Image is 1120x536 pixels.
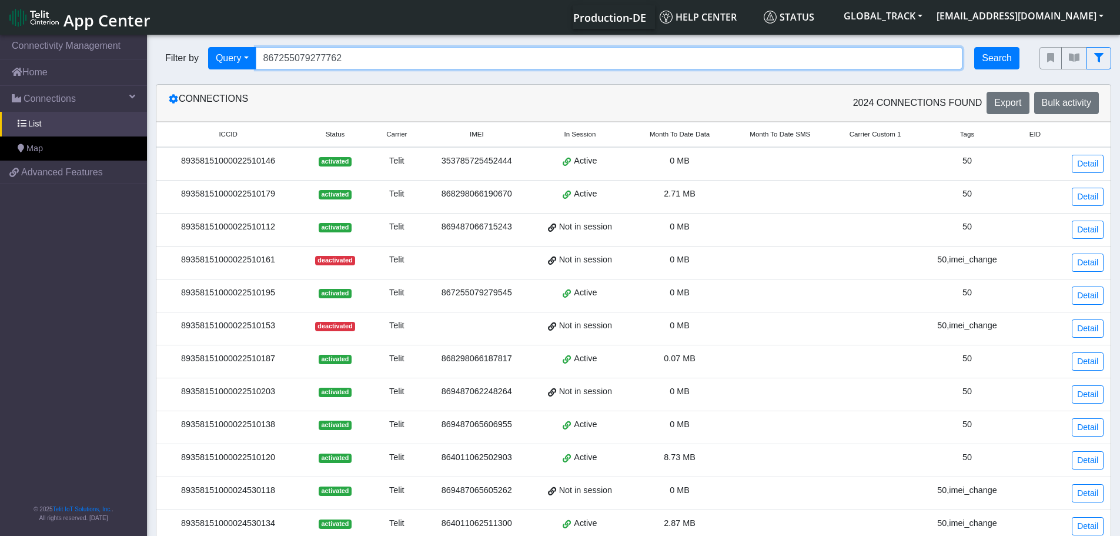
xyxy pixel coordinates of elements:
[670,387,690,396] span: 0 MB
[319,223,351,232] span: activated
[159,92,634,114] div: Connections
[430,451,523,464] div: 864011062502903
[660,11,673,24] img: knowledge.svg
[326,129,345,139] span: Status
[377,385,416,398] div: Telit
[377,155,416,168] div: Telit
[377,254,416,267] div: Telit
[430,188,523,201] div: 868298066190670
[1072,155,1104,173] a: Detail
[430,221,523,234] div: 869487066715243
[559,319,612,332] span: Not in session
[163,155,293,168] div: 89358151000022510146
[319,289,351,298] span: activated
[664,452,696,462] span: 8.73 MB
[559,221,612,234] span: Not in session
[670,485,690,495] span: 0 MB
[927,385,1007,398] div: 50
[377,319,416,332] div: Telit
[28,118,41,131] span: List
[564,129,596,139] span: In Session
[660,11,737,24] span: Help center
[974,47,1019,69] button: Search
[650,129,710,139] span: Month To Date Data
[163,319,293,332] div: 89358151000022510153
[960,129,974,139] span: Tags
[574,418,597,431] span: Active
[163,385,293,398] div: 89358151000022510203
[927,451,1007,464] div: 50
[559,484,612,497] span: Not in session
[987,92,1029,114] button: Export
[377,188,416,201] div: Telit
[837,5,930,26] button: GLOBAL_TRACK
[559,385,612,398] span: Not in session
[574,287,597,299] span: Active
[927,319,1007,332] div: 50,imei_change
[764,11,814,24] span: Status
[853,96,982,110] span: 2024 Connections found
[163,352,293,365] div: 89358151000022510187
[163,451,293,464] div: 89358151000022510120
[759,5,837,29] a: Status
[163,221,293,234] div: 89358151000022510112
[430,287,523,299] div: 867255079279545
[574,352,597,365] span: Active
[1072,188,1104,206] a: Detail
[319,421,351,430] span: activated
[1072,451,1104,470] a: Detail
[377,221,416,234] div: Telit
[163,254,293,267] div: 89358151000022510161
[377,418,416,431] div: Telit
[21,165,103,179] span: Advanced Features
[1072,517,1104,535] a: Detail
[574,155,597,168] span: Active
[927,155,1007,168] div: 50
[664,354,696,363] span: 0.07 MB
[377,287,416,299] div: Telit
[573,11,646,25] span: Production-DE
[927,221,1007,234] div: 50
[1072,385,1104,404] a: Detail
[319,454,351,463] span: activated
[1072,418,1104,437] a: Detail
[430,418,523,431] div: 869487065606955
[927,418,1007,431] div: 50
[377,451,416,464] div: Telit
[927,254,1007,267] div: 50,imei_change
[319,157,351,167] span: activated
[655,5,759,29] a: Help center
[1042,98,1091,108] span: Bulk activity
[430,385,523,398] div: 869487062248264
[1034,92,1099,114] button: Bulk activity
[319,388,351,397] span: activated
[574,188,597,201] span: Active
[559,254,612,267] span: Not in session
[377,484,416,497] div: Telit
[470,129,484,139] span: IMEI
[670,156,690,165] span: 0 MB
[664,189,696,198] span: 2.71 MB
[573,5,646,29] a: Your current platform instance
[750,129,810,139] span: Month To Date SMS
[670,222,690,231] span: 0 MB
[927,517,1007,530] div: 50,imei_change
[9,8,59,27] img: logo-telit-cinterion-gw-new.png
[256,47,963,69] input: Search...
[163,484,293,497] div: 89358151000024530118
[927,352,1007,365] div: 50
[430,352,523,365] div: 868298066187817
[574,451,597,464] span: Active
[927,484,1007,497] div: 50,imei_change
[377,352,416,365] div: Telit
[163,418,293,431] div: 89358151000022510138
[430,484,523,497] div: 869487065605262
[994,98,1021,108] span: Export
[664,518,696,528] span: 2.87 MB
[319,355,351,364] span: activated
[1072,352,1104,371] a: Detail
[315,322,355,331] span: deactivated
[927,188,1007,201] div: 50
[319,190,351,199] span: activated
[319,520,351,529] span: activated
